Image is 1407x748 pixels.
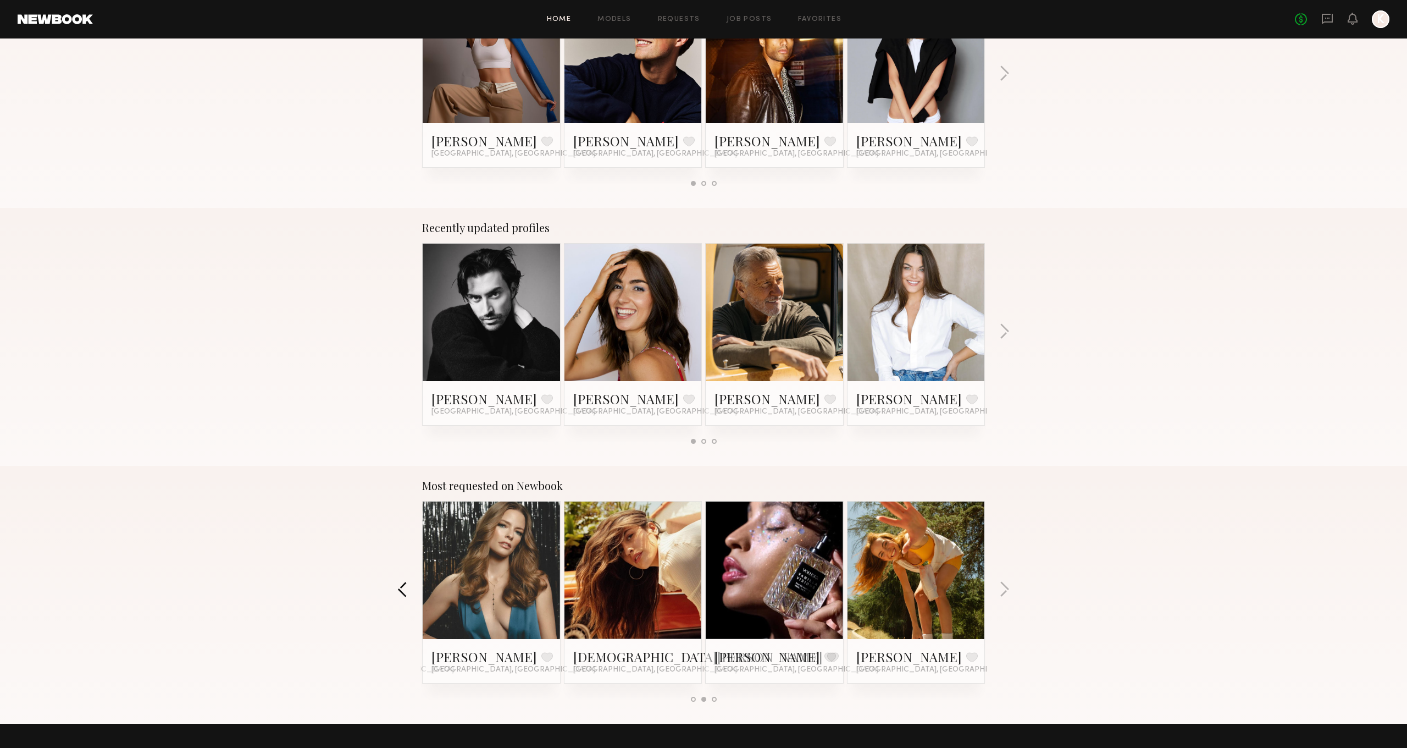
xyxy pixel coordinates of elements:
a: [PERSON_NAME] [431,132,537,150]
span: [GEOGRAPHIC_DATA], [GEOGRAPHIC_DATA] [714,150,878,158]
a: [PERSON_NAME] [431,648,537,665]
span: [GEOGRAPHIC_DATA], [GEOGRAPHIC_DATA] [856,150,1020,158]
a: Requests [658,16,700,23]
a: [PERSON_NAME] [856,648,962,665]
span: [GEOGRAPHIC_DATA], [GEOGRAPHIC_DATA] [714,408,878,416]
a: Home [547,16,572,23]
a: [PERSON_NAME] [573,390,679,408]
span: [GEOGRAPHIC_DATA], [GEOGRAPHIC_DATA] [431,150,595,158]
a: Favorites [798,16,841,23]
a: Models [597,16,631,23]
div: Most requested on Newbook [422,479,985,492]
span: [GEOGRAPHIC_DATA], [GEOGRAPHIC_DATA] [856,665,1020,674]
a: [PERSON_NAME] [856,132,962,150]
a: K [1372,10,1389,28]
a: [PERSON_NAME] [714,648,820,665]
a: [PERSON_NAME] [714,390,820,408]
span: [GEOGRAPHIC_DATA], [GEOGRAPHIC_DATA] [431,408,595,416]
a: [PERSON_NAME] [431,390,537,408]
a: [PERSON_NAME] [573,132,679,150]
span: [GEOGRAPHIC_DATA], [GEOGRAPHIC_DATA] [856,408,1020,416]
a: [DEMOGRAPHIC_DATA][PERSON_NAME] [573,648,823,665]
span: [GEOGRAPHIC_DATA], [GEOGRAPHIC_DATA] [714,665,878,674]
div: Recently updated profiles [422,221,985,234]
a: Job Posts [727,16,772,23]
span: [GEOGRAPHIC_DATA], [GEOGRAPHIC_DATA] [431,665,595,674]
a: [PERSON_NAME] [714,132,820,150]
span: [GEOGRAPHIC_DATA], [GEOGRAPHIC_DATA] [573,665,737,674]
span: [GEOGRAPHIC_DATA], [GEOGRAPHIC_DATA] [573,150,737,158]
span: [GEOGRAPHIC_DATA], [GEOGRAPHIC_DATA] [573,408,737,416]
a: [PERSON_NAME] [856,390,962,408]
